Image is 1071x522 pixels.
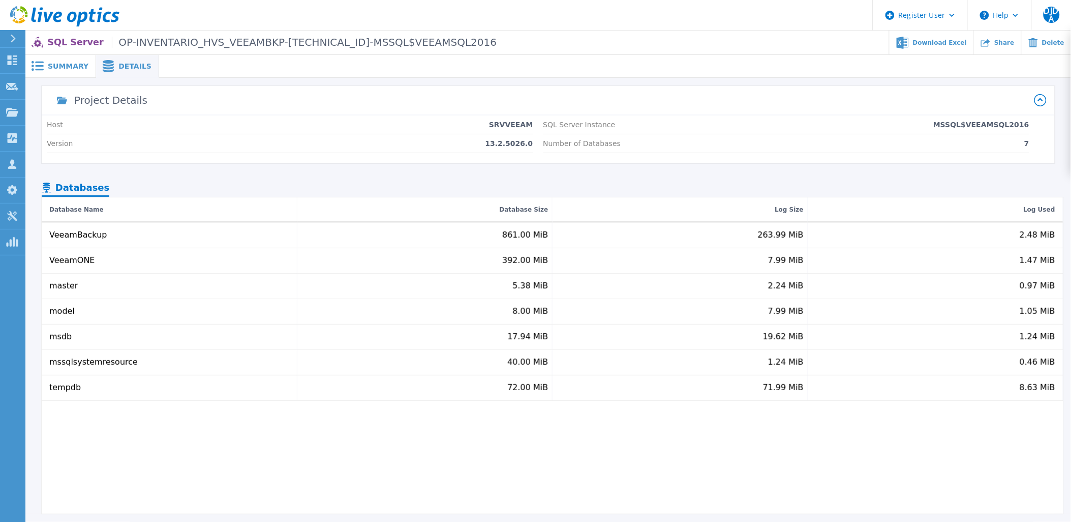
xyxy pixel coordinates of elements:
[112,37,497,48] span: OP-INVENTARIO_HVS_VEEAMBKP-[TECHNICAL_ID]-MSSQL$VEEAMSQL2016
[47,121,63,129] p: Host
[1020,307,1055,316] div: 1.05 MiB
[118,63,151,70] span: Details
[49,383,81,392] div: tempdb
[48,63,88,70] span: Summary
[1020,358,1055,367] div: 0.46 MiB
[913,40,967,46] span: Download Excel
[49,281,78,291] div: master
[768,307,804,316] div: 7.99 MiB
[513,307,548,316] div: 8.00 MiB
[758,230,804,240] div: 263.99 MiB
[507,332,548,341] div: 17.94 MiB
[1024,139,1029,148] p: 7
[507,383,548,392] div: 72.00 MiB
[1042,40,1064,46] span: Delete
[775,204,804,216] div: Log Size
[507,358,548,367] div: 40.00 MiB
[763,383,804,392] div: 71.99 MiB
[1020,383,1055,392] div: 8.63 MiB
[489,121,533,129] p: SRVVEEAM
[74,95,147,105] div: Project Details
[502,230,548,240] div: 861.00 MiB
[768,256,804,265] div: 7.99 MiB
[1020,332,1055,341] div: 1.24 MiB
[1020,230,1055,240] div: 2.48 MiB
[768,281,804,291] div: 2.24 MiB
[1024,204,1055,216] div: Log Used
[485,139,533,148] p: 13.2.5026.0
[543,139,621,148] p: Number of Databases
[49,204,104,216] div: Database Name
[768,358,804,367] div: 1.24 MiB
[49,307,75,316] div: model
[933,121,1029,129] p: MSSQL$VEEAMSQL2016
[49,256,95,265] div: VeeamONE
[49,230,107,240] div: VeeamBackup
[1020,281,1055,291] div: 0.97 MiB
[502,256,548,265] div: 392.00 MiB
[513,281,548,291] div: 5.38 MiB
[543,121,616,129] p: SQL Server Instance
[49,332,72,341] div: msdb
[42,180,109,197] div: Databases
[49,358,138,367] div: mssqlsystemresource
[994,40,1014,46] span: Share
[763,332,804,341] div: 19.62 MiB
[500,204,548,216] div: Database Size
[1020,256,1055,265] div: 1.47 MiB
[47,139,73,148] p: Version
[1044,7,1060,23] span: DJDA
[47,37,497,48] p: SQL Server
